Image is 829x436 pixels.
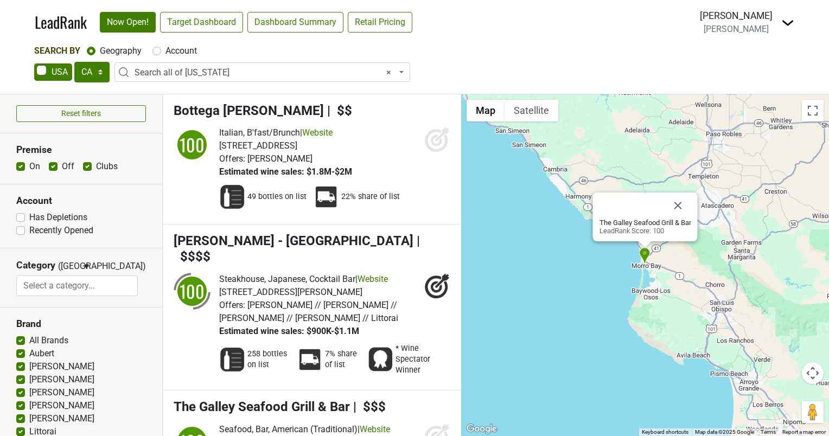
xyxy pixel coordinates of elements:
[219,300,398,323] span: [PERSON_NAME] // [PERSON_NAME] // [PERSON_NAME] // [PERSON_NAME] // Littorai
[174,126,211,163] img: quadrant_split.svg
[100,44,142,57] label: Geography
[327,103,352,118] span: | $$
[29,360,94,373] label: [PERSON_NAME]
[165,44,197,57] label: Account
[313,184,339,210] img: Percent Distributor Share
[29,347,54,360] label: Aubert
[16,105,146,122] button: Reset filters
[348,12,412,33] a: Retail Pricing
[29,399,94,412] label: [PERSON_NAME]
[464,422,500,436] img: Google
[600,219,691,227] b: The Galley Seafood Grill & Bar
[247,349,290,370] span: 258 bottles on list
[100,12,156,33] a: Now Open!
[642,428,688,436] button: Keyboard shortcuts
[17,275,137,296] input: Select a category...
[505,100,558,121] button: Show satellite imagery
[802,401,824,423] button: Drag Pegman onto the map to open Street View
[219,347,245,373] img: Wine List
[114,62,410,82] span: Search all of California
[360,424,390,434] a: Website
[219,166,352,177] span: Estimated wine sales: $1.8M-$2M
[62,160,74,173] label: Off
[219,140,297,151] span: [STREET_ADDRESS]
[704,24,769,34] span: [PERSON_NAME]
[386,66,391,79] span: Remove all items
[219,126,352,139] div: |
[219,127,300,138] span: Italian, B'fast/Brunch
[219,424,358,434] span: Seafood, Bar, American (Traditional)
[135,66,397,79] span: Search all of California
[341,191,400,202] span: 22% share of list
[600,219,691,235] div: LeadRank Score: 100
[174,399,350,414] span: The Galley Seafood Grill & Bar
[34,46,80,56] span: Search By
[367,347,393,373] img: Award
[695,429,754,435] span: Map data ©2025 Google
[174,273,211,310] img: quadrant_split.svg
[82,261,91,271] span: ▼
[353,399,386,414] span: | $$$
[160,12,243,33] a: Target Dashboard
[16,195,146,207] h3: Account
[297,347,323,373] img: Percent Distributor Share
[219,184,245,210] img: Wine List
[176,275,208,307] div: 100
[219,326,359,336] span: Estimated wine sales: $900K-$1.1M
[174,233,420,264] span: | $$$$
[96,160,118,173] label: Clubs
[782,429,826,435] a: Report a map error
[700,9,773,23] div: [PERSON_NAME]
[58,260,80,275] span: ([GEOGRAPHIC_DATA])
[219,287,362,297] span: [STREET_ADDRESS][PERSON_NAME]
[29,334,68,347] label: All Brands
[219,273,419,286] div: |
[174,233,413,248] span: [PERSON_NAME] - [GEOGRAPHIC_DATA]
[665,193,691,219] button: Close
[761,429,776,435] a: Terms (opens in new tab)
[29,412,94,425] label: [PERSON_NAME]
[358,274,388,284] a: Website
[396,343,444,376] span: * Wine Spectator Winner
[174,103,324,118] span: Bottega [PERSON_NAME]
[639,247,651,265] div: The Galley Seafood Grill & Bar
[247,12,343,33] a: Dashboard Summary
[29,224,93,237] label: Recently Opened
[219,153,245,164] span: Offers:
[464,422,500,436] a: Open this area in Google Maps (opens a new window)
[219,423,390,436] div: |
[35,11,87,34] a: LeadRank
[16,144,146,156] h3: Premise
[29,386,94,399] label: [PERSON_NAME]
[16,260,55,271] h3: Category
[29,373,94,386] label: [PERSON_NAME]
[219,274,355,284] span: Steakhouse, Japanese, Cocktail Bar
[325,349,361,370] span: 7% share of list
[29,211,87,224] label: Has Depletions
[467,100,505,121] button: Show street map
[802,362,824,384] button: Map camera controls
[219,300,245,310] span: Offers:
[247,191,307,202] span: 49 bottles on list
[29,160,40,173] label: On
[176,129,208,161] div: 100
[16,318,146,330] h3: Brand
[247,153,313,164] span: [PERSON_NAME]
[302,127,333,138] a: Website
[802,100,824,121] button: Toggle fullscreen view
[781,16,794,29] img: Dropdown Menu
